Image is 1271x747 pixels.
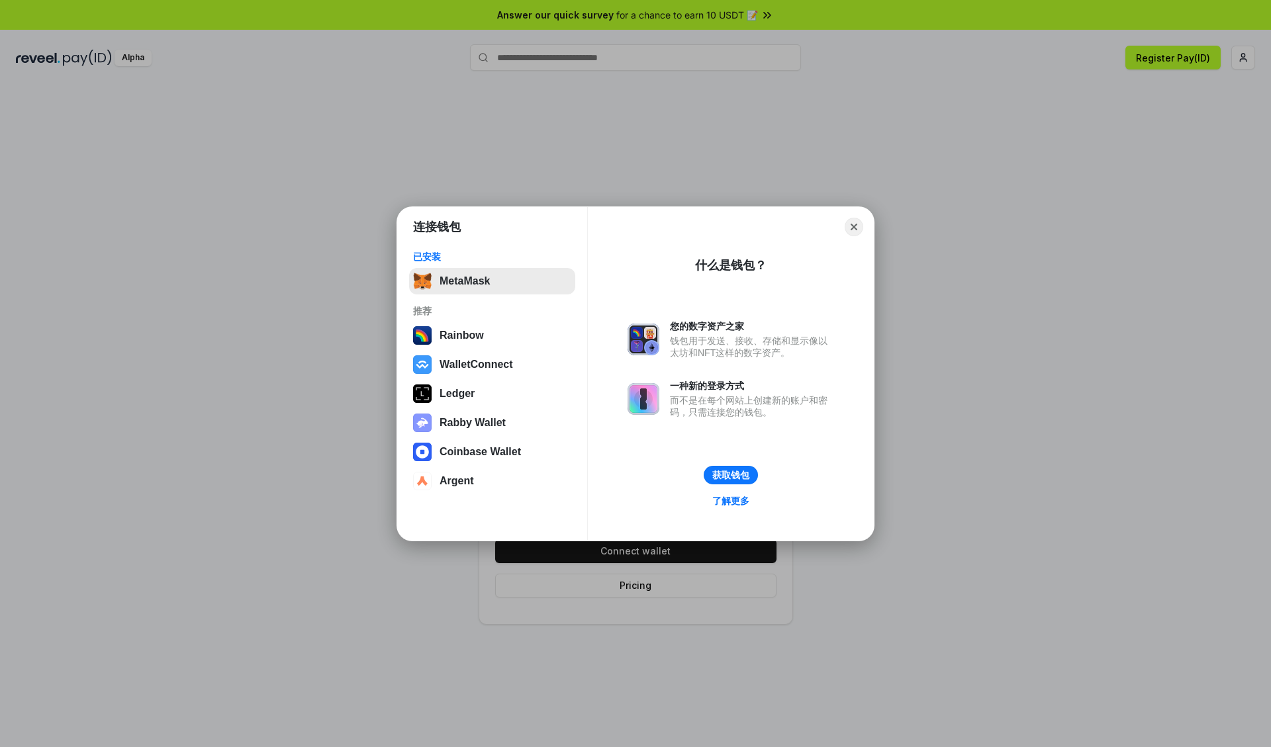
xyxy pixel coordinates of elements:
[670,394,834,418] div: 而不是在每个网站上创建新的账户和密码，只需连接您的钱包。
[628,383,659,415] img: svg+xml,%3Csvg%20xmlns%3D%22http%3A%2F%2Fwww.w3.org%2F2000%2Fsvg%22%20fill%3D%22none%22%20viewBox...
[704,492,757,509] a: 了解更多
[440,275,490,287] div: MetaMask
[413,272,432,290] img: svg+xml,%3Csvg%20fill%3D%22none%22%20height%3D%2233%22%20viewBox%3D%220%200%2035%2033%22%20width%...
[670,320,834,332] div: 您的数字资产之家
[413,443,432,461] img: svg+xml,%3Csvg%20width%3D%2228%22%20height%3D%2228%22%20viewBox%3D%220%200%2028%2028%22%20fill%3D...
[670,380,834,392] div: 一种新的登录方式
[695,257,767,273] div: 什么是钱包？
[413,355,432,374] img: svg+xml,%3Csvg%20width%3D%2228%22%20height%3D%2228%22%20viewBox%3D%220%200%2028%2028%22%20fill%3D...
[440,446,521,458] div: Coinbase Wallet
[409,410,575,436] button: Rabby Wallet
[413,472,432,490] img: svg+xml,%3Csvg%20width%3D%2228%22%20height%3D%2228%22%20viewBox%3D%220%200%2028%2028%22%20fill%3D...
[712,495,749,507] div: 了解更多
[440,475,474,487] div: Argent
[628,324,659,355] img: svg+xml,%3Csvg%20xmlns%3D%22http%3A%2F%2Fwww.w3.org%2F2000%2Fsvg%22%20fill%3D%22none%22%20viewBox...
[440,330,484,341] div: Rainbow
[409,268,575,294] button: MetaMask
[409,351,575,378] button: WalletConnect
[409,468,575,494] button: Argent
[413,219,461,235] h1: 连接钱包
[845,218,863,236] button: Close
[712,469,749,481] div: 获取钱包
[413,305,571,317] div: 推荐
[413,384,432,403] img: svg+xml,%3Csvg%20xmlns%3D%22http%3A%2F%2Fwww.w3.org%2F2000%2Fsvg%22%20width%3D%2228%22%20height%3...
[413,251,571,263] div: 已安装
[413,326,432,345] img: svg+xml,%3Csvg%20width%3D%22120%22%20height%3D%22120%22%20viewBox%3D%220%200%20120%20120%22%20fil...
[704,466,758,484] button: 获取钱包
[440,417,506,429] div: Rabby Wallet
[413,414,432,432] img: svg+xml,%3Csvg%20xmlns%3D%22http%3A%2F%2Fwww.w3.org%2F2000%2Fsvg%22%20fill%3D%22none%22%20viewBox...
[409,439,575,465] button: Coinbase Wallet
[440,359,513,371] div: WalletConnect
[409,322,575,349] button: Rainbow
[670,335,834,359] div: 钱包用于发送、接收、存储和显示像以太坊和NFT这样的数字资产。
[409,380,575,407] button: Ledger
[440,388,475,400] div: Ledger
